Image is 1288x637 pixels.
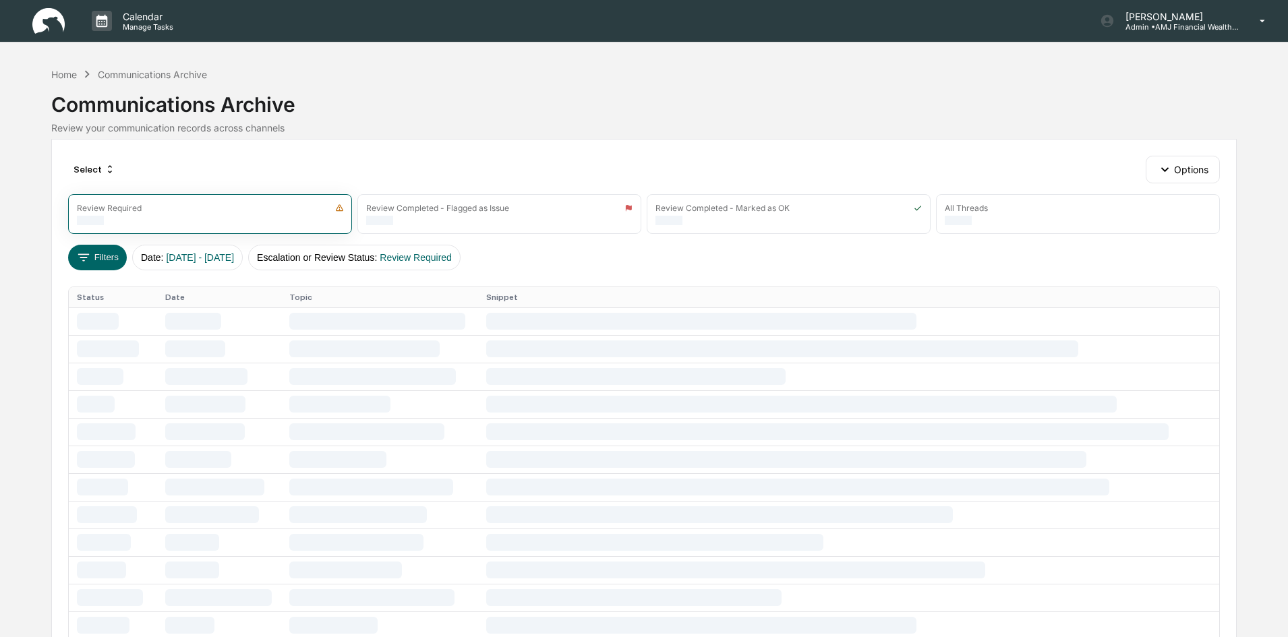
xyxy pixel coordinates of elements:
th: Topic [281,287,478,307]
img: logo [32,8,65,34]
div: Communications Archive [51,82,1236,117]
button: Filters [68,245,127,270]
th: Status [69,287,156,307]
img: icon [914,204,922,212]
div: Review Completed - Flagged as Issue [366,203,509,213]
p: Calendar [112,11,180,22]
div: Review your communication records across channels [51,122,1236,133]
div: All Threads [945,203,988,213]
div: Review Completed - Marked as OK [655,203,790,213]
div: Select [68,158,121,180]
div: Communications Archive [98,69,207,80]
span: [DATE] - [DATE] [166,252,234,263]
img: icon [335,204,344,212]
div: Review Required [77,203,142,213]
img: icon [624,204,633,212]
p: [PERSON_NAME] [1115,11,1240,22]
th: Date [157,287,281,307]
p: Admin • AMJ Financial Wealth Management [1115,22,1240,32]
button: Date:[DATE] - [DATE] [132,245,243,270]
th: Snippet [478,287,1219,307]
button: Options [1146,156,1219,183]
button: Escalation or Review Status:Review Required [248,245,461,270]
span: Review Required [380,252,452,263]
div: Home [51,69,77,80]
p: Manage Tasks [112,22,180,32]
